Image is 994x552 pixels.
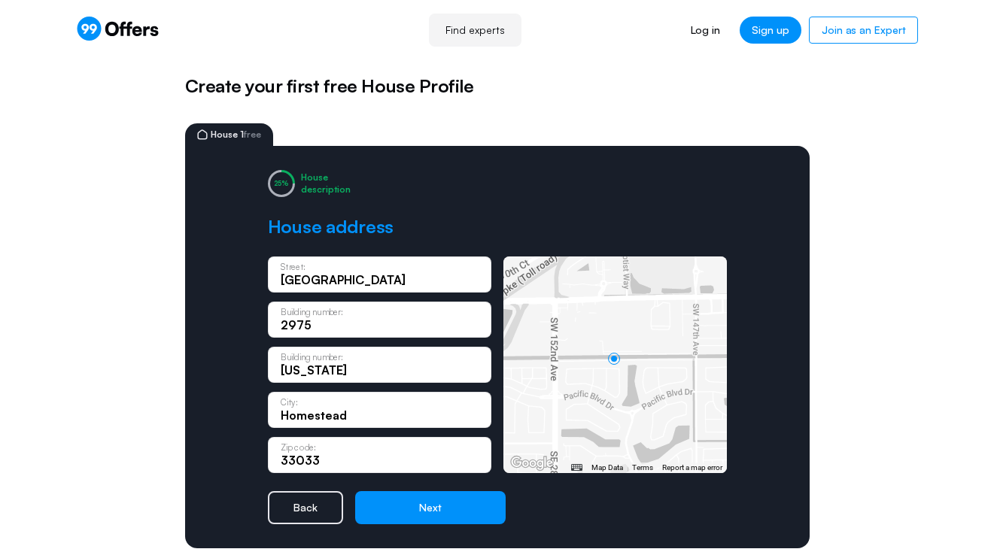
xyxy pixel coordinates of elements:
[268,491,343,524] button: Back
[662,463,722,472] a: Report a map error
[591,463,623,473] button: Map Data
[809,17,918,44] a: Join as an Expert
[281,308,343,316] p: Building number:
[281,443,316,451] p: Zip code:
[185,72,810,99] h5: Create your first free House Profile
[632,463,653,472] a: Terms (opens in new tab)
[571,463,582,473] button: Keyboard shortcuts
[429,14,521,47] a: Find experts
[281,353,343,361] p: Building number:
[355,491,506,524] button: Next
[679,17,732,44] a: Log in
[507,453,557,473] a: Open this area in Google Maps (opens a new window)
[281,262,305,271] p: Street:
[301,171,351,195] div: House description
[268,215,394,238] h2: House address
[244,129,261,140] span: free
[740,17,801,44] a: Sign up
[281,398,297,406] p: City:
[507,453,557,473] img: Google
[211,130,261,139] span: House 1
